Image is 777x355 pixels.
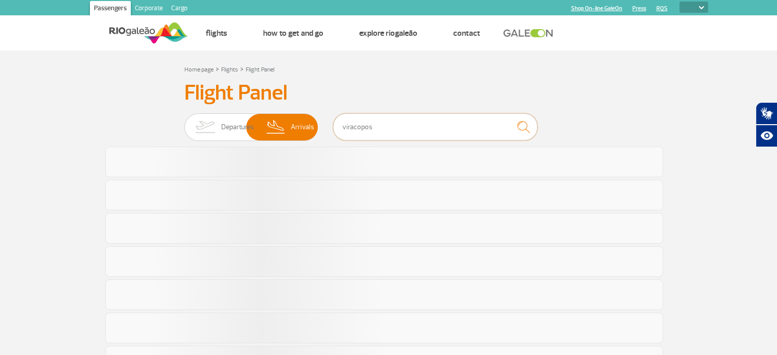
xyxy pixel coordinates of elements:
a: Flights [221,66,238,74]
a: Passengers [90,1,131,17]
input: Flight, city or airline [333,113,537,140]
img: slider-embarque [189,114,221,140]
div: Plugin de acessibilidade da Hand Talk. [756,102,777,147]
a: Flight Panel [246,66,274,74]
a: Home page [184,66,214,74]
a: RQS [656,5,668,12]
img: slider-desembarque [261,114,291,140]
a: Press [632,5,646,12]
span: Departures [221,114,254,140]
a: > [216,63,219,75]
span: Arrivals [291,114,314,140]
button: Abrir recursos assistivos. [756,125,777,147]
a: How to get and go [263,28,323,38]
button: Abrir tradutor de língua de sinais. [756,102,777,125]
a: Flights [206,28,227,38]
h3: Flight Panel [184,80,593,106]
a: Cargo [167,1,192,17]
a: Corporate [131,1,167,17]
a: Contact [453,28,480,38]
a: > [240,63,244,75]
a: Explore RIOgaleão [359,28,417,38]
a: Shop On-line GaleOn [571,5,622,12]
